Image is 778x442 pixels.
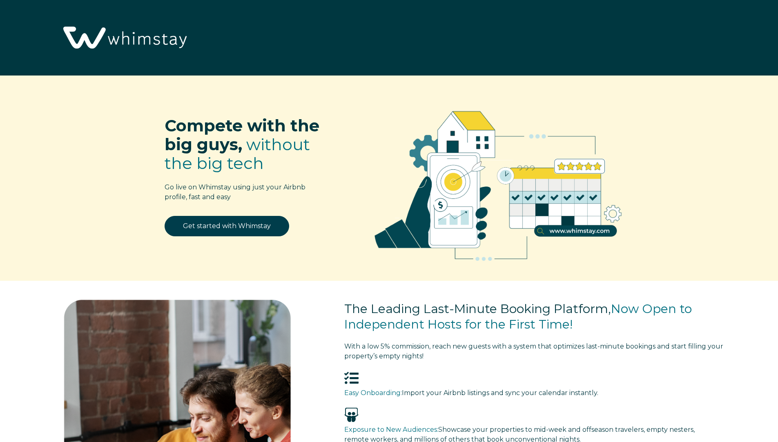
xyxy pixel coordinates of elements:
[402,389,598,397] span: Import your Airbnb listings and sync your calendar instantly.
[344,389,402,397] span: Easy Onboarding:
[344,301,692,332] span: Now Open to Independent Hosts for the First Time!
[344,301,611,316] span: The Leading Last-Minute Booking Platform,
[165,134,310,173] span: without the big tech
[344,426,438,433] span: Exposure to New Audiences:
[354,88,642,276] img: RBO Ilustrations-02
[57,4,191,73] img: Whimstay Logo-02 1
[344,342,674,350] span: With a low 5% commission, reach new guests with a system that optimizes last-minute bookings and s
[344,342,723,360] span: tart filling your property’s empty nights!
[165,115,319,154] span: Compete with the big guys,
[165,216,289,236] a: Get started with Whimstay
[165,183,305,201] span: Go live on Whimstay using just your Airbnb profile, fast and easy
